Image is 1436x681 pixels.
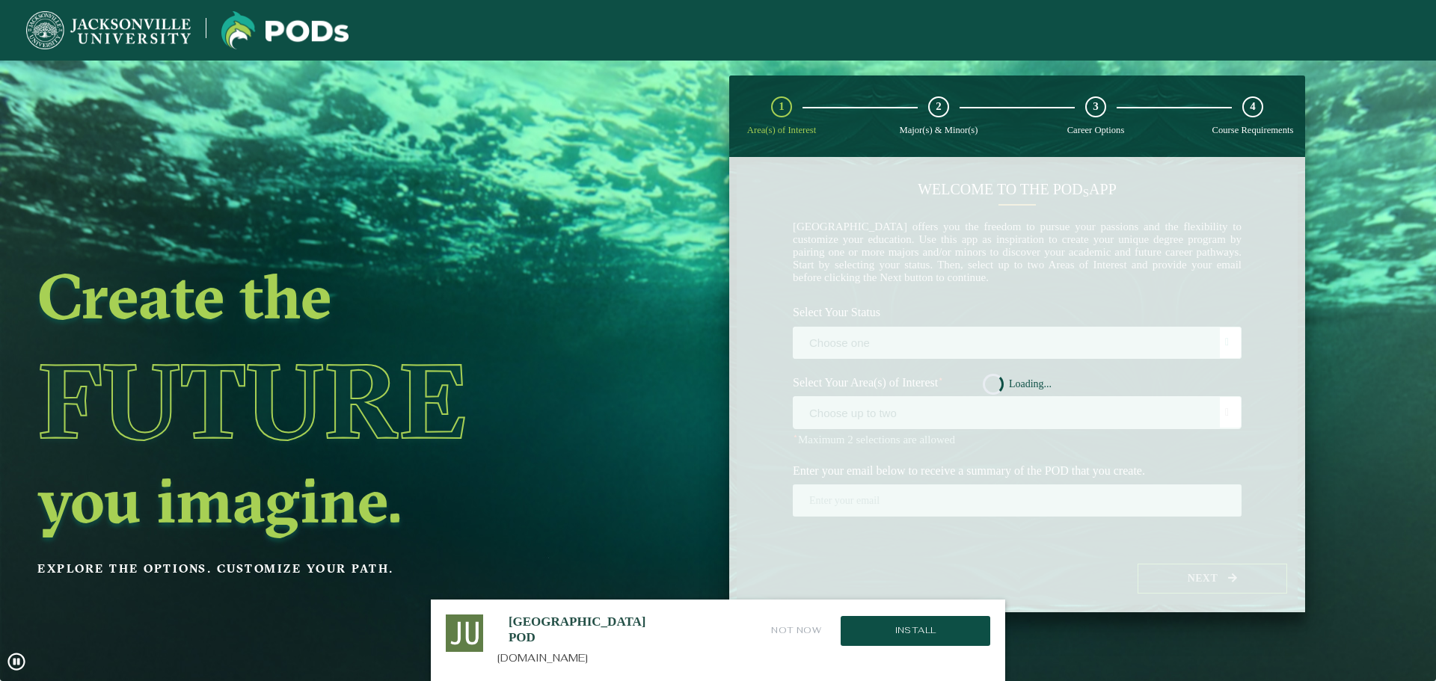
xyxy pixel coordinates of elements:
[1009,379,1052,389] span: Loading...
[509,614,635,645] h2: [GEOGRAPHIC_DATA] POD
[37,469,609,531] h2: you imagine.
[1064,125,1127,136] span: Career Options
[770,614,823,647] button: Not Now
[37,265,609,327] h2: Create the
[1093,99,1099,114] span: 3
[841,616,990,646] button: Install
[497,651,588,665] a: [DOMAIN_NAME]
[779,99,785,114] span: 1
[1250,99,1256,114] span: 4
[900,125,978,136] span: Major(s) & Minor(s)
[446,614,483,652] img: Install this Application?
[26,11,191,49] img: Jacksonville University logo
[746,125,817,136] span: Area(s) of Interest
[936,99,942,114] span: 2
[221,11,349,49] img: Jacksonville University logo
[37,333,609,469] h1: Future
[37,558,609,580] p: Explore the options. Customize your path.
[1209,125,1298,136] span: Course Requirements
